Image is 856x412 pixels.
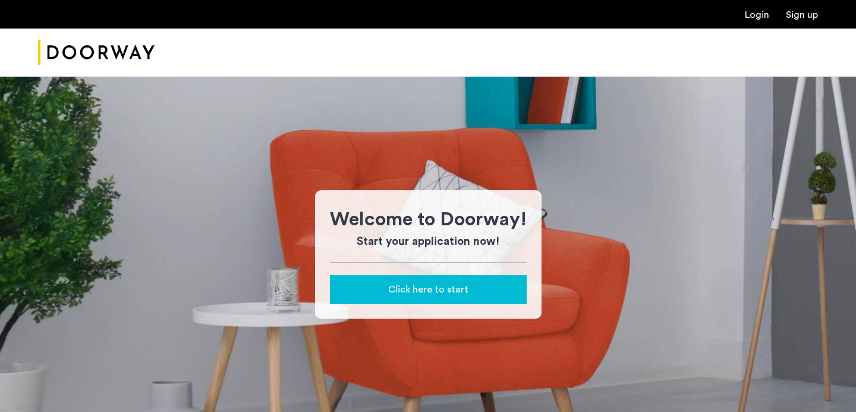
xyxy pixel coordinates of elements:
h1: Welcome to Doorway! [330,205,527,234]
a: Login [745,10,769,20]
button: button [330,275,527,304]
img: logo [38,30,155,75]
a: Registration [786,10,818,20]
h3: Start your application now! [330,234,527,250]
a: Cazamio Logo [38,30,155,75]
span: Click here to start [388,282,468,297]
